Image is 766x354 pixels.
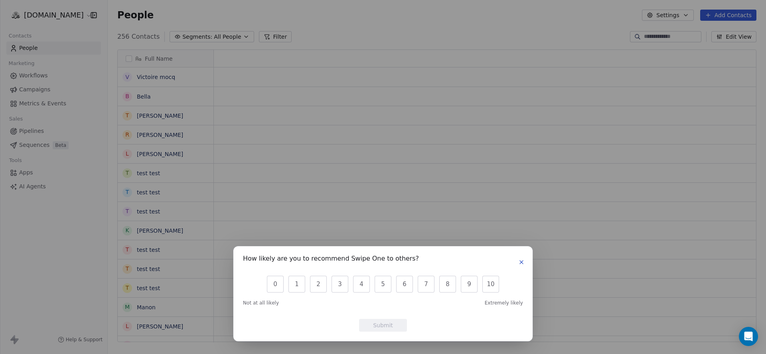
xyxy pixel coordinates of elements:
[267,276,284,293] button: 0
[439,276,456,293] button: 8
[243,256,419,264] h1: How likely are you to recommend Swipe One to others?
[418,276,434,293] button: 7
[359,319,407,332] button: Submit
[461,276,478,293] button: 9
[353,276,370,293] button: 4
[243,300,279,306] span: Not at all likely
[482,276,499,293] button: 10
[375,276,391,293] button: 5
[310,276,327,293] button: 2
[288,276,305,293] button: 1
[485,300,523,306] span: Extremely likely
[396,276,413,293] button: 6
[332,276,348,293] button: 3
